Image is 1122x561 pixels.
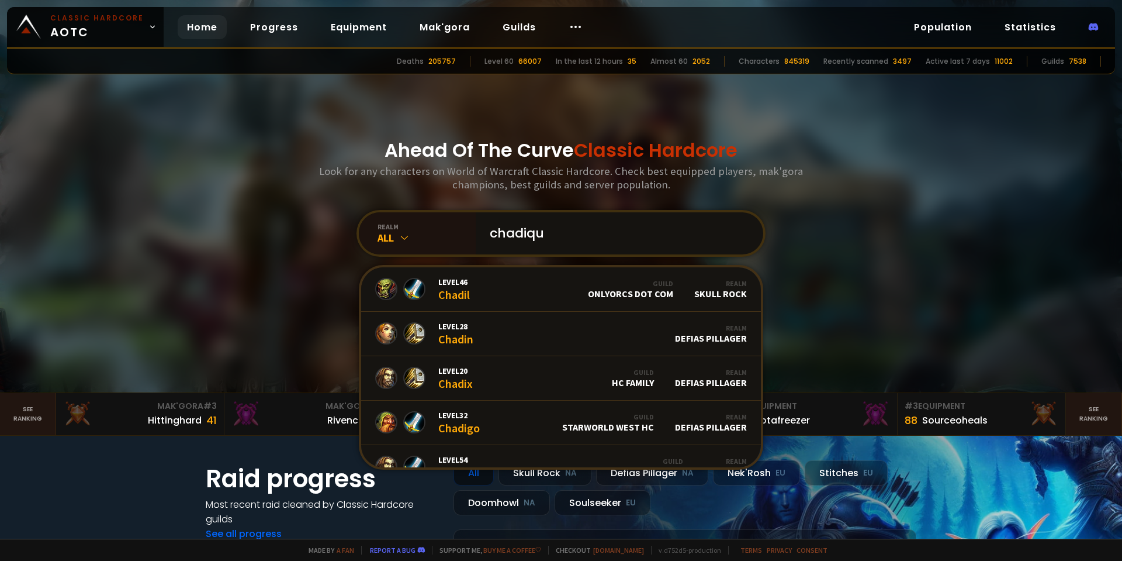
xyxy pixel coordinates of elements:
[1069,56,1086,67] div: 7538
[1066,393,1122,435] a: Seeranking
[453,460,494,486] div: All
[626,497,636,509] small: EU
[556,56,623,67] div: In the last 12 hours
[694,279,747,300] div: Skull Rock
[675,323,747,332] div: Realm
[898,393,1066,435] a: #3Equipment88Sourceoheals
[905,400,1058,412] div: Equipment
[524,497,535,509] small: NA
[694,279,747,288] div: Realm
[905,400,918,412] span: # 3
[378,222,476,231] div: realm
[321,15,396,39] a: Equipment
[337,546,354,555] a: a fan
[922,413,988,428] div: Sourceoheals
[361,356,761,401] a: Level20ChadixGuildHC FamilyRealmDefias Pillager
[588,279,673,288] div: Guild
[805,460,888,486] div: Stitches
[548,546,644,555] span: Checkout
[484,56,514,67] div: Level 60
[63,400,217,412] div: Mak'Gora
[314,164,808,191] h3: Look for any characters on World of Warcraft Classic Hardcore. Check best equipped players, mak'g...
[370,546,415,555] a: Report a bug
[432,546,541,555] span: Support me,
[302,546,354,555] span: Made by
[704,457,747,466] div: Realm
[739,56,780,67] div: Characters
[692,56,710,67] div: 2052
[574,137,737,163] span: Classic Hardcore
[562,412,654,421] div: Guild
[1041,56,1064,67] div: Guilds
[628,56,636,67] div: 35
[675,412,747,433] div: Defias Pillager
[588,279,673,300] div: onlyorcs dot com
[863,467,873,479] small: EU
[224,393,393,435] a: Mak'Gora#2Rivench100
[650,56,688,67] div: Almost 60
[905,412,917,428] div: 88
[7,7,164,47] a: Classic HardcoreAOTC
[178,15,227,39] a: Home
[50,13,144,23] small: Classic Hardcore
[148,413,202,428] div: Hittinghard
[607,457,683,466] div: Guild
[483,546,541,555] a: Buy me a coffee
[823,56,888,67] div: Recently scanned
[206,497,439,526] h4: Most recent raid cleaned by Classic Hardcore guilds
[453,529,916,560] a: [DATE]zgpetri on godDefias Pillager8 /90
[206,460,439,497] h1: Raid progress
[327,413,364,428] div: Rivench
[438,455,479,480] div: Chadizo
[675,368,747,388] div: Defias Pillager
[231,400,385,412] div: Mak'Gora
[767,546,792,555] a: Privacy
[438,410,480,435] div: Chadigo
[498,460,591,486] div: Skull Rock
[438,455,479,465] span: Level 54
[729,393,898,435] a: #2Equipment88Notafreezer
[361,445,761,490] a: Level54ChadizoGuildProject ElwynnRealmStitches
[493,15,545,39] a: Guilds
[483,212,749,254] input: Search a character...
[206,412,217,428] div: 41
[754,413,810,428] div: Notafreezer
[651,546,721,555] span: v. d752d5 - production
[995,15,1065,39] a: Statistics
[410,15,479,39] a: Mak'gora
[740,546,762,555] a: Terms
[704,457,747,477] div: Stitches
[596,460,708,486] div: Defias Pillager
[385,136,737,164] h1: Ahead Of The Curve
[775,467,785,479] small: EU
[438,366,473,391] div: Chadix
[675,412,747,421] div: Realm
[926,56,990,67] div: Active last 7 days
[593,546,644,555] a: [DOMAIN_NAME]
[438,366,473,376] span: Level 20
[675,323,747,344] div: Defias Pillager
[565,467,577,479] small: NA
[378,231,476,245] div: All
[361,401,761,445] a: Level32ChadigoGuildStarworld West HCRealmDefias Pillager
[893,56,912,67] div: 3497
[428,56,456,67] div: 205757
[995,56,1013,67] div: 11002
[438,277,470,302] div: Chadil
[361,312,761,356] a: Level28ChadinRealmDefias Pillager
[453,490,550,515] div: Doomhowl
[784,56,809,67] div: 845319
[50,13,144,41] span: AOTC
[675,368,747,377] div: Realm
[797,546,827,555] a: Consent
[562,412,654,433] div: Starworld West HC
[203,400,217,412] span: # 3
[607,457,683,477] div: Project Elwynn
[438,410,480,421] span: Level 32
[361,267,761,312] a: Level46ChadilGuildonlyorcs dot comRealmSkull Rock
[905,15,981,39] a: Population
[518,56,542,67] div: 66007
[612,368,654,388] div: HC Family
[56,393,224,435] a: Mak'Gora#3Hittinghard41
[438,321,473,332] span: Level 28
